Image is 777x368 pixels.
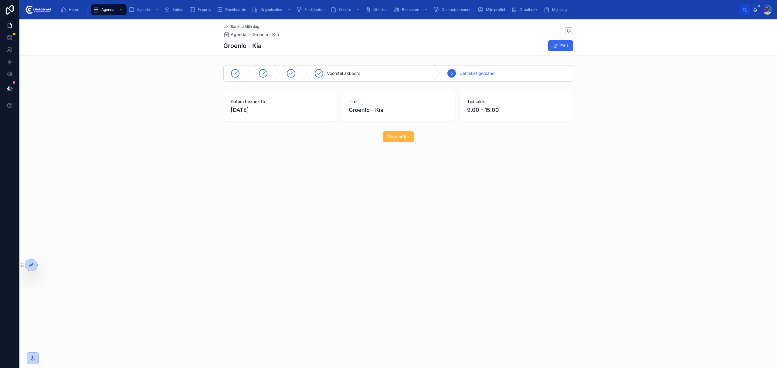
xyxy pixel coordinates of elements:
[460,70,495,76] span: Definitief gepland
[442,7,471,12] span: Contactpersonen
[172,7,183,12] span: Suites
[231,24,259,29] span: Back to Mijn dag
[294,4,329,15] a: Eindklanten
[56,3,739,16] div: scrollable content
[69,7,79,12] span: Home
[24,5,51,15] img: App logo
[383,131,414,142] button: Naar order
[304,7,324,12] span: Eindklanten
[552,7,567,12] span: Mijn dag
[542,4,571,15] a: Mijn dag
[486,7,505,12] span: Mijn profiel
[198,7,211,12] span: Exports
[225,7,246,12] span: Dashboards
[520,7,538,12] span: Draaiboek
[260,7,282,12] span: Organisaties
[223,32,246,38] a: Agenda
[467,106,499,114] span: 9.00 - 15.00
[215,4,250,15] a: Dashboards
[402,7,419,12] span: Bezoeken
[231,32,246,38] span: Agenda
[363,4,392,15] a: Offertes
[127,4,162,15] a: Agenda
[162,4,187,15] a: Suites
[388,134,409,140] span: Naar order
[349,106,447,114] span: Groenlo - Kia
[59,4,83,15] a: Home
[339,7,351,12] span: Orders
[253,32,279,38] a: Groenlo - Kia
[223,24,259,29] a: Back to Mijn dag
[327,70,361,76] span: Voorstel akkoord
[187,4,215,15] a: Exports
[137,7,150,12] span: Agenda
[329,4,363,15] a: Orders
[223,42,261,50] h1: Groenlo - Kia
[451,71,453,76] span: 5
[548,40,573,51] button: Edit
[373,7,387,12] span: Offertes
[250,4,294,15] a: Organisaties
[231,106,329,114] span: [DATE]
[476,4,509,15] a: Mijn profiel
[101,7,114,12] span: Agenda
[392,4,431,15] a: Bezoeken
[349,99,447,105] span: Titel
[431,4,476,15] a: Contactpersonen
[91,4,127,15] a: Agenda
[467,99,566,105] span: Tijdsblok
[509,4,542,15] a: Draaiboek
[231,99,329,105] span: Datum bezoek tb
